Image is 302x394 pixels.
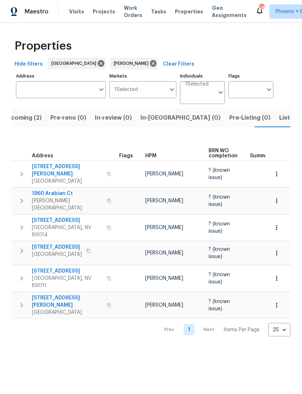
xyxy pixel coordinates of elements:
span: Projects [93,8,115,15]
button: Clear Filters [160,58,197,71]
span: 1960 Arabian Ct [32,190,102,197]
span: [PERSON_NAME] [145,225,183,230]
span: [STREET_ADDRESS][PERSON_NAME] [32,294,102,309]
span: Maestro [25,8,49,15]
a: Goto page 1 [184,324,194,335]
span: [GEOGRAPHIC_DATA] [32,251,82,258]
label: Markets [109,74,177,78]
span: [GEOGRAPHIC_DATA], NV 89014 [32,224,102,239]
div: 48 [259,4,264,12]
span: Pre-Listing (0) [229,113,270,123]
span: [GEOGRAPHIC_DATA] [32,309,102,316]
button: Open [264,84,274,95]
span: Geo Assignments [212,4,247,19]
span: 1 Selected [185,81,209,87]
span: [PERSON_NAME] [145,250,183,256]
span: Hide filters [14,60,43,69]
span: In-review (0) [95,113,132,123]
span: [PERSON_NAME] [145,198,183,203]
span: [GEOGRAPHIC_DATA] [32,178,102,185]
button: Open [167,84,177,95]
button: Open [96,84,106,95]
span: Upcoming (2) [3,113,42,123]
span: [STREET_ADDRESS] [32,217,102,224]
span: [STREET_ADDRESS] [32,244,82,251]
span: 1 Selected [114,87,138,93]
span: [PERSON_NAME] [145,276,183,281]
span: Clear Filters [163,60,194,69]
span: [PERSON_NAME] [145,171,183,177]
button: Open [215,87,226,98]
span: Properties [14,42,72,50]
span: Visits [69,8,84,15]
span: ? (known issue) [209,272,230,285]
span: [PERSON_NAME] [114,60,151,67]
button: Hide filters [12,58,46,71]
span: Tasks [151,9,166,14]
span: [STREET_ADDRESS] [32,267,102,275]
span: Flags [119,153,133,158]
span: ? (known issue) [209,168,230,180]
span: Summary [250,153,273,158]
span: ? (known issue) [209,221,230,234]
nav: Pagination Navigation [158,323,290,336]
span: ? (known issue) [209,247,230,259]
div: 25 [268,320,290,339]
span: [PERSON_NAME] [145,303,183,308]
span: Pre-reno (0) [50,113,86,123]
div: [GEOGRAPHIC_DATA] [48,58,106,69]
label: Individuals [180,74,225,78]
span: BRN WO completion [209,148,238,158]
p: Items Per Page [223,326,260,333]
span: ? (known issue) [209,299,230,311]
span: Work Orders [124,4,142,19]
span: In-[GEOGRAPHIC_DATA] (0) [140,113,221,123]
div: [PERSON_NAME] [110,58,158,69]
span: Properties [175,8,203,15]
span: [STREET_ADDRESS][PERSON_NAME] [32,163,102,178]
label: Flags [228,74,273,78]
span: Address [32,153,53,158]
span: [PERSON_NAME][GEOGRAPHIC_DATA] [32,197,102,212]
span: ? (known issue) [209,195,230,207]
span: [GEOGRAPHIC_DATA] [51,60,99,67]
span: [GEOGRAPHIC_DATA], NV 89011 [32,275,102,289]
label: Address [16,74,106,78]
span: HPM [145,153,156,158]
